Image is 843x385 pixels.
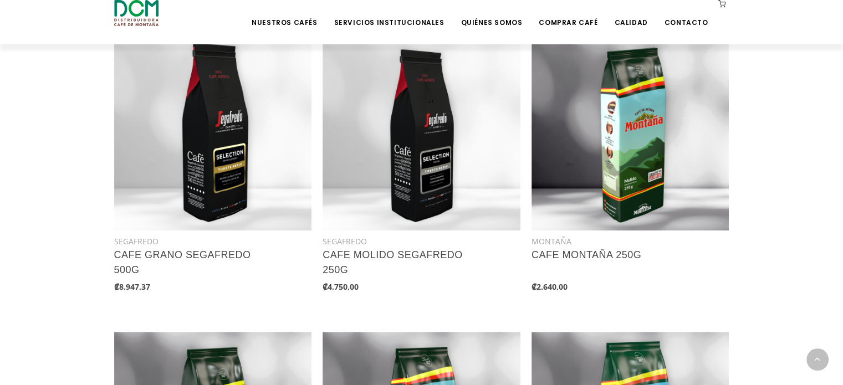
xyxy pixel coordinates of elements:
[245,1,324,27] a: Nuestros Cafés
[323,281,359,292] b: ₡4.750,00
[114,33,312,230] img: Shop product image!
[323,235,520,248] div: SEGAFREDO
[327,1,451,27] a: Servicios Institucionales
[114,281,150,292] b: ₡8.947,37
[532,281,568,292] b: ₡2.640,00
[532,1,604,27] a: Comprar Café
[454,1,529,27] a: Quiénes Somos
[532,249,641,260] a: CAFE MONTAÑA 250G
[323,33,520,230] img: Shop product image!
[532,235,729,248] div: MONTAÑA
[607,1,654,27] a: Calidad
[532,33,729,230] img: Shop product image!
[114,249,251,275] a: CAFE GRANO SEGAFREDO 500G
[114,235,312,248] div: SEGAFREDO
[658,1,715,27] a: Contacto
[323,249,463,275] a: CAFE MOLIDO SEGAFREDO 250G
